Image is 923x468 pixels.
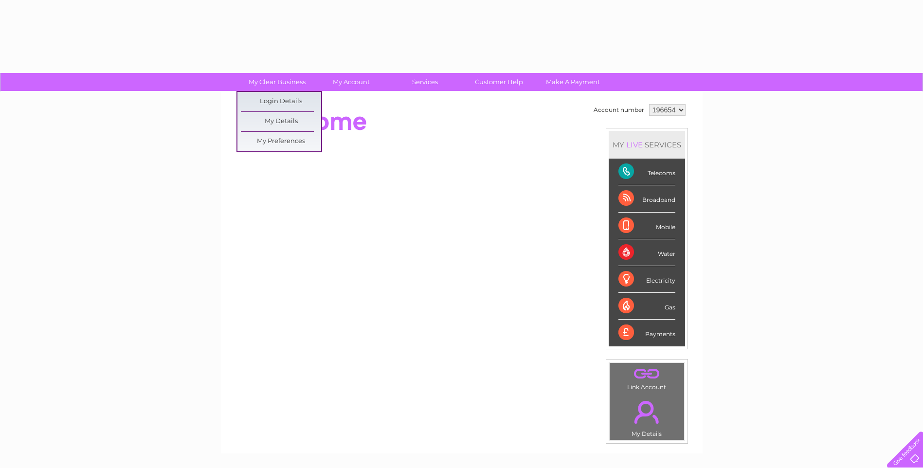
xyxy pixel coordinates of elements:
td: Account number [591,102,647,118]
a: My Details [241,112,321,131]
div: Gas [618,293,675,320]
a: My Clear Business [237,73,317,91]
div: Telecoms [618,159,675,185]
div: Broadband [618,185,675,212]
a: Make A Payment [533,73,613,91]
a: Services [385,73,465,91]
td: My Details [609,393,685,440]
a: Customer Help [459,73,539,91]
div: Mobile [618,213,675,239]
td: Link Account [609,362,685,393]
div: MY SERVICES [609,131,685,159]
div: LIVE [624,140,645,149]
div: Water [618,239,675,266]
a: . [612,395,682,429]
div: Payments [618,320,675,346]
a: Login Details [241,92,321,111]
div: Electricity [618,266,675,293]
a: My Account [311,73,391,91]
a: My Preferences [241,132,321,151]
a: . [612,365,682,382]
